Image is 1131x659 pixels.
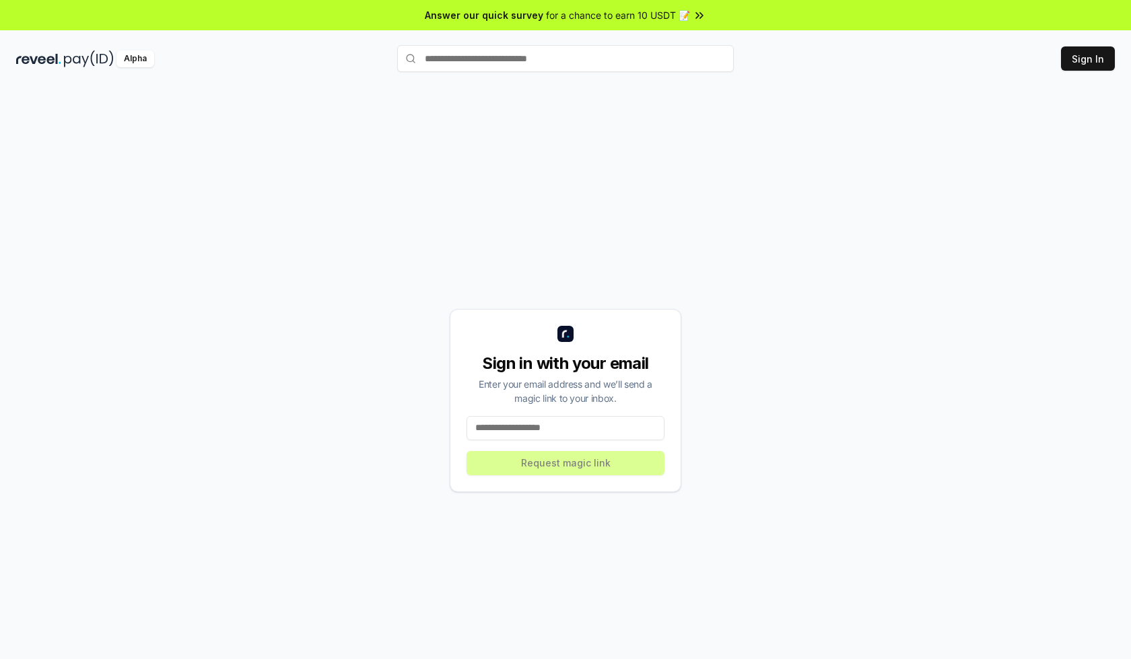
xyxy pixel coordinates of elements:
[467,353,664,374] div: Sign in with your email
[467,377,664,405] div: Enter your email address and we’ll send a magic link to your inbox.
[64,50,114,67] img: pay_id
[116,50,154,67] div: Alpha
[557,326,574,342] img: logo_small
[425,8,543,22] span: Answer our quick survey
[1061,46,1115,71] button: Sign In
[546,8,690,22] span: for a chance to earn 10 USDT 📝
[16,50,61,67] img: reveel_dark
